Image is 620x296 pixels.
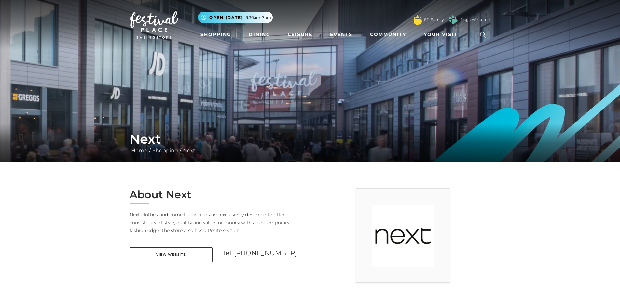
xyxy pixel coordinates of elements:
div: / / [125,131,496,155]
span: Open [DATE] [209,15,243,20]
a: View Website [130,247,213,262]
a: Home [130,148,149,154]
span: 9.30am-7pm [246,15,271,20]
a: Next [181,148,197,154]
a: Dining [246,29,273,41]
a: Your Visit [421,29,463,41]
a: Tel: [PHONE_NUMBER] [222,249,297,257]
a: Shopping [198,29,234,41]
h2: About Next [130,188,305,201]
h1: Next [130,131,491,147]
img: Festival Place Logo [130,11,178,39]
p: Next clothes and home furnishings are exclusively designed to offer consistency of style, quality... [130,211,305,234]
a: Community [367,29,409,41]
a: Events [327,29,355,41]
span: Your Visit [424,31,458,38]
a: Dogs Welcome! [461,17,491,23]
a: FP Family [424,17,444,23]
a: Shopping [151,148,180,154]
button: Open [DATE] 9.30am-7pm [198,12,273,23]
a: Leisure [285,29,315,41]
